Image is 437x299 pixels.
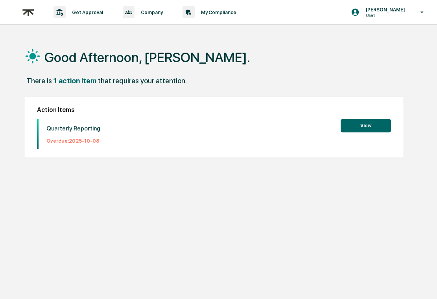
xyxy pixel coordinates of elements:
[98,77,187,85] div: that requires your attention.
[44,50,250,65] h1: Good Afternoon, [PERSON_NAME].
[19,3,38,22] img: logo
[26,77,52,85] div: There is
[341,121,391,129] a: View
[46,138,100,144] p: Overdue: 2025-10-08
[135,9,167,15] p: Company
[195,9,240,15] p: My Compliance
[360,13,409,18] p: Users
[66,9,107,15] p: Get Approval
[46,125,100,132] p: Quarterly Reporting
[37,106,391,114] h2: Action Items
[53,77,96,85] div: 1 action item
[341,119,391,132] button: View
[360,7,409,13] p: [PERSON_NAME]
